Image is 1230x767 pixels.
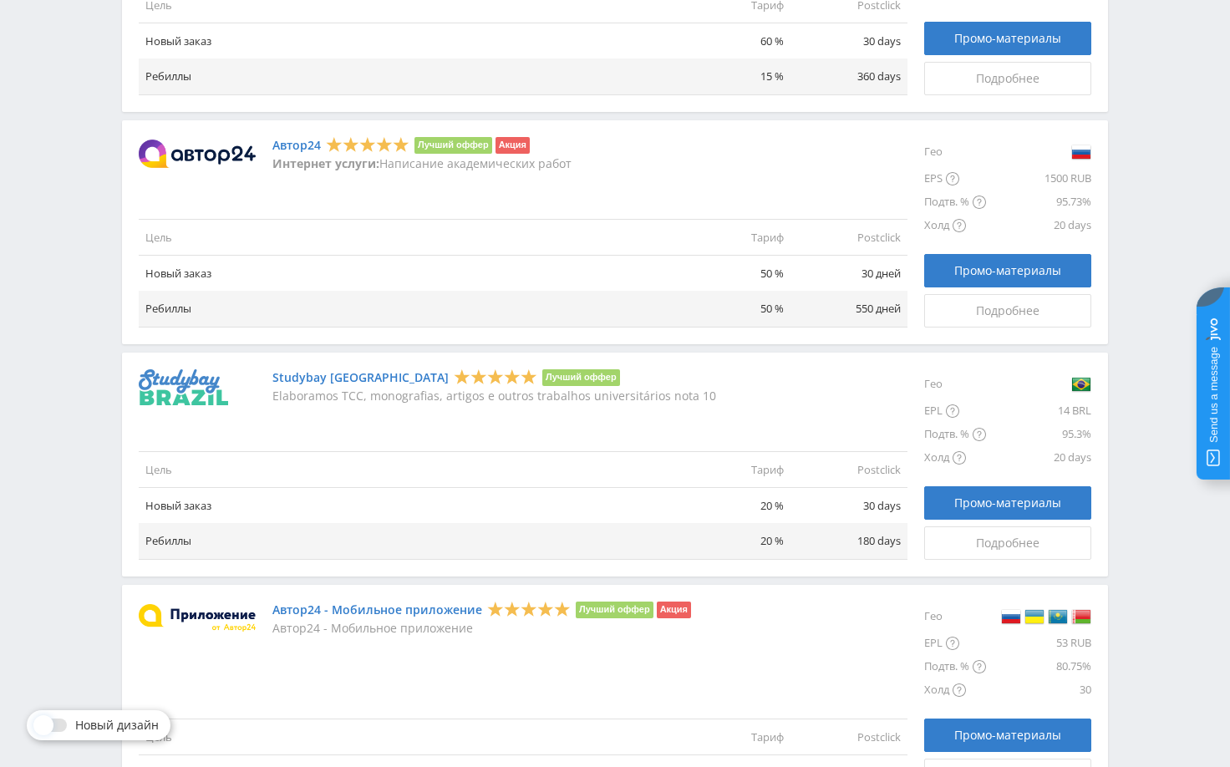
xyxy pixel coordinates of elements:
td: Тариф [673,220,790,256]
span: Подробнее [976,536,1039,550]
td: 20 % [673,523,790,559]
td: Postclick [790,452,907,488]
td: Цель [139,719,673,755]
span: Промо-материалы [954,729,1061,742]
td: Цель [139,220,673,256]
span: Промо-материалы [954,32,1061,45]
td: 30 days [790,23,907,59]
div: 30 [986,678,1091,702]
td: Postclick [790,719,907,755]
div: 20 days [986,446,1091,470]
li: Акция [496,137,530,154]
a: Промо-материалы [924,486,1091,520]
li: Лучший оффер [414,137,492,154]
td: Новый заказ [139,488,673,524]
div: 20 days [986,214,1091,237]
a: Подробнее [924,62,1091,95]
td: Новый заказ [139,256,673,292]
td: 15 % [673,58,790,94]
div: Холд [924,446,986,470]
span: Промо-материалы [954,496,1061,510]
td: 30 days [790,488,907,524]
div: Гео [924,137,986,167]
a: Подробнее [924,294,1091,328]
td: Ребиллы [139,291,673,327]
span: Промо-материалы [954,264,1061,277]
a: Studybay [GEOGRAPHIC_DATA] [272,371,449,384]
td: Тариф [673,719,790,755]
td: Новый заказ [139,23,673,59]
div: Холд [924,678,986,702]
img: Автор24 [139,140,256,168]
strong: Интернет услуги: [272,155,379,171]
li: Лучший оффер [542,369,620,386]
a: Автор24 - Мобильное приложение [272,603,482,617]
td: Postclick [790,220,907,256]
a: Промо-материалы [924,254,1091,287]
div: 95.73% [986,190,1091,214]
td: 180 days [790,523,907,559]
td: 50 % [673,256,790,292]
span: Новый дизайн [75,719,159,732]
div: Холд [924,214,986,237]
span: Подробнее [976,304,1039,317]
div: Подтв. % [924,190,986,214]
div: 95.3% [986,423,1091,446]
div: 5 Stars [454,368,537,385]
p: Elaboramos TCC, monografias, artigos e outros trabalhos universitários nota 10 [272,389,716,403]
a: Автор24 [272,139,321,152]
div: 1500 RUB [986,167,1091,190]
div: Гео [924,602,986,632]
div: EPS [924,167,986,190]
img: Studybay Brazil [139,369,228,405]
div: EPL [924,632,986,655]
div: Подтв. % [924,655,986,678]
div: 14 BRL [986,399,1091,423]
p: Написание академических работ [272,157,572,170]
td: 50 % [673,291,790,327]
td: Цель [139,452,673,488]
div: Подтв. % [924,423,986,446]
td: Ребиллы [139,58,673,94]
td: 30 дней [790,256,907,292]
td: Ребиллы [139,523,673,559]
a: Промо-материалы [924,719,1091,752]
div: Гео [924,369,986,399]
li: Лучший оффер [576,602,653,618]
div: 5 Stars [326,135,409,153]
td: 360 days [790,58,907,94]
a: Подробнее [924,526,1091,560]
td: 20 % [673,488,790,524]
div: 53 RUB [986,632,1091,655]
p: Автор24 - Мобильное приложение [272,622,691,635]
a: Промо-материалы [924,22,1091,55]
div: 5 Stars [487,600,571,617]
td: 60 % [673,23,790,59]
td: Тариф [673,452,790,488]
img: Автор24 - Мобильное приложение [139,604,256,632]
div: 80.75% [986,655,1091,678]
td: 550 дней [790,291,907,327]
li: Акция [657,602,691,618]
span: Подробнее [976,72,1039,85]
div: EPL [924,399,986,423]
